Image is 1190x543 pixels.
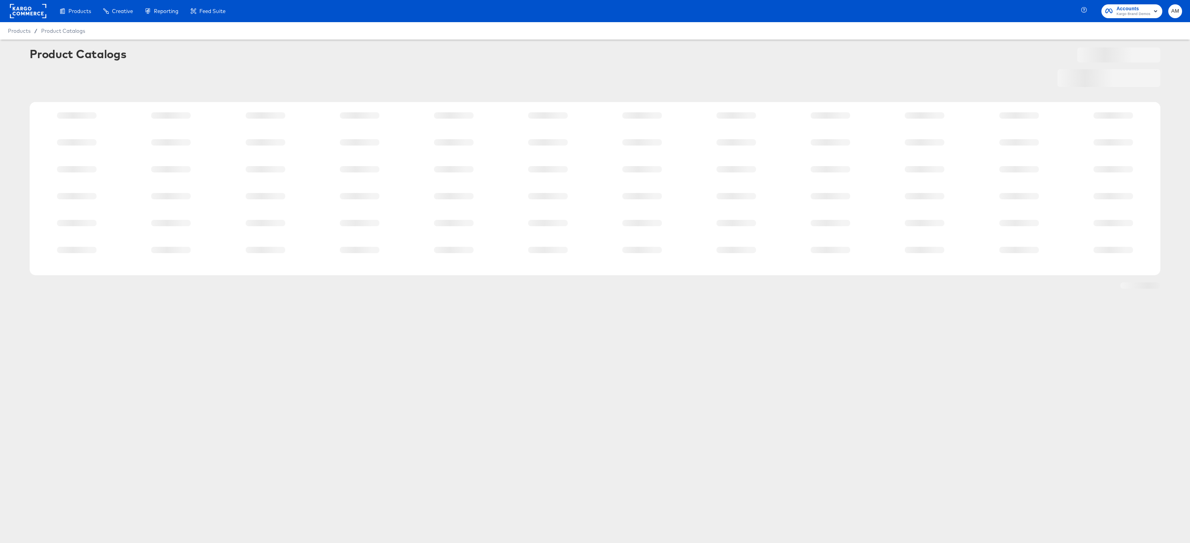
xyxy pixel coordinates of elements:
[1116,5,1150,13] span: Accounts
[154,8,178,14] span: Reporting
[30,47,126,60] div: Product Catalogs
[1116,11,1150,17] span: Kargo Brand Demos
[112,8,133,14] span: Creative
[41,28,85,34] a: Product Catalogs
[1101,4,1162,18] button: AccountsKargo Brand Demos
[68,8,91,14] span: Products
[1168,4,1182,18] button: AM
[199,8,225,14] span: Feed Suite
[8,28,30,34] span: Products
[1171,7,1179,16] span: AM
[30,28,41,34] span: /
